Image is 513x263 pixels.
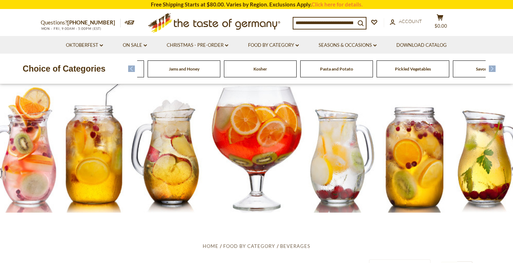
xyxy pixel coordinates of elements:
a: Jams and Honey [169,66,199,72]
a: Oktoberfest [66,41,103,49]
a: Kosher [253,66,267,72]
p: Questions? [41,18,121,27]
span: MON - FRI, 9:00AM - 5:00PM (EST) [41,27,102,31]
span: Account [399,18,422,24]
span: $0.00 [435,23,447,29]
a: Beverages [280,243,310,249]
a: Seasons & Occasions [319,41,377,49]
a: Click here for details. [311,1,363,8]
button: $0.00 [429,14,451,32]
img: next arrow [489,65,496,72]
a: [PHONE_NUMBER] [67,19,115,26]
a: Pasta and Potato [320,66,353,72]
a: Download Catalog [396,41,447,49]
a: Pickled Vegetables [395,66,431,72]
a: On Sale [123,41,147,49]
a: Food By Category [248,41,299,49]
a: Home [203,243,219,249]
a: Savory Snacks [476,66,503,72]
a: Food By Category [223,243,275,249]
a: Account [390,18,422,26]
img: previous arrow [128,65,135,72]
a: Christmas - PRE-ORDER [167,41,228,49]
